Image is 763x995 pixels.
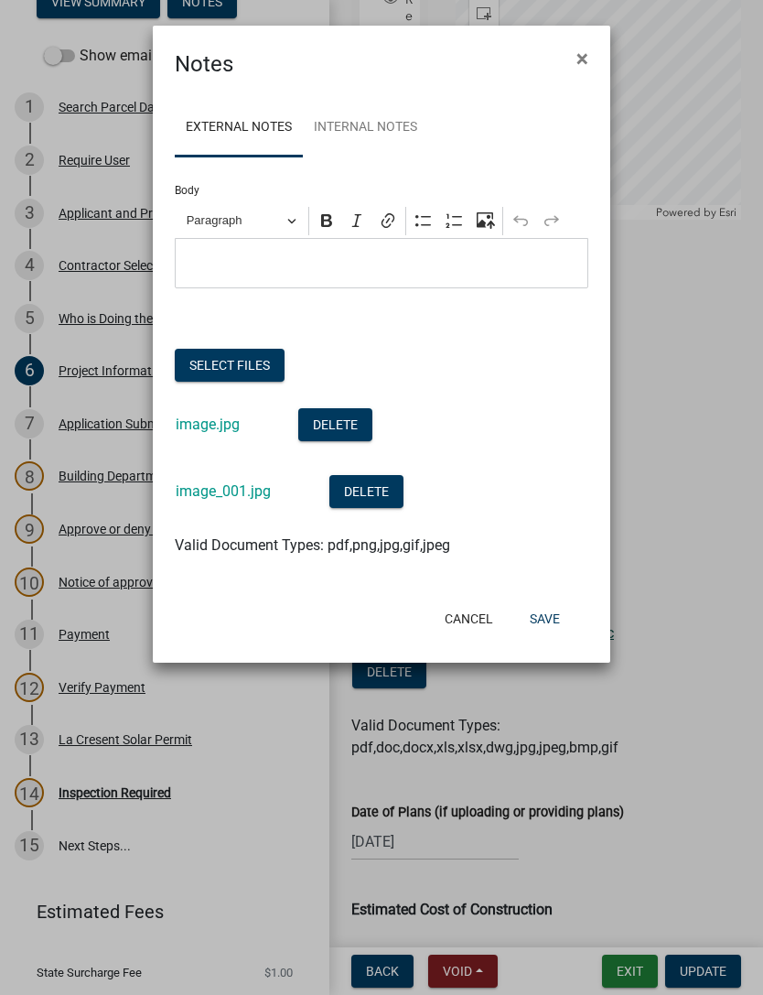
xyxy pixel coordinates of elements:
wm-modal-confirm: Delete Document [329,484,403,502]
div: Editor toolbar [175,203,588,238]
button: Paragraph, Heading [178,207,305,235]
a: External Notes [175,99,303,157]
label: Body [175,185,199,196]
a: image_001.jpg [176,482,271,500]
span: × [576,46,588,71]
button: Save [515,602,575,635]
h4: Notes [175,48,233,81]
span: Paragraph [187,210,282,232]
div: Editor editing area: main. Press ⌥0 for help. [175,238,588,288]
a: Internal Notes [303,99,428,157]
button: Delete [329,475,403,508]
button: Select files [175,349,285,382]
span: Valid Document Types: pdf,png,jpg,gif,jpeg [175,536,450,554]
button: Close [562,33,603,84]
button: Delete [298,408,372,441]
a: image.jpg [176,416,240,433]
wm-modal-confirm: Delete Document [298,417,372,435]
button: Cancel [430,602,508,635]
